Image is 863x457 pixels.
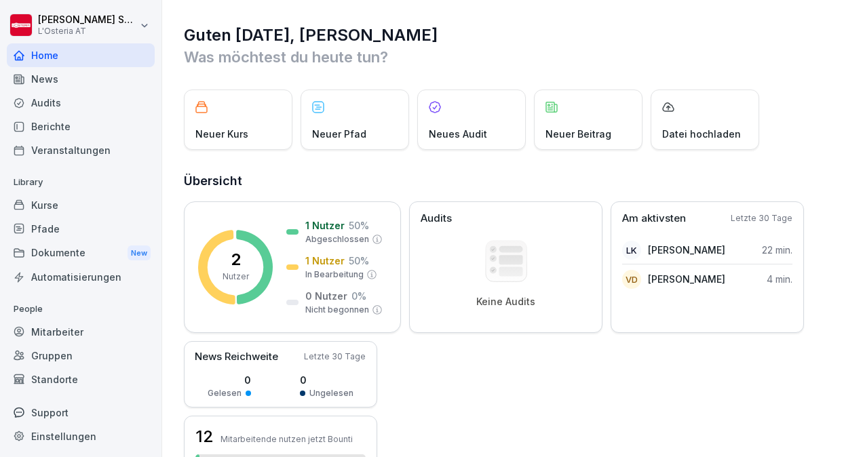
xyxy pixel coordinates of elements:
p: [PERSON_NAME] Schwar [38,14,137,26]
p: 0 [300,373,353,387]
div: Support [7,401,155,424]
h3: 12 [195,425,214,448]
p: Keine Audits [476,296,535,308]
p: [PERSON_NAME] [648,243,725,257]
h1: Guten [DATE], [PERSON_NAME] [184,24,843,46]
p: 2 [231,252,241,268]
p: Audits [421,211,452,226]
p: Neuer Kurs [195,127,248,141]
div: VD [622,270,641,289]
p: Abgeschlossen [305,233,369,245]
a: Einstellungen [7,424,155,448]
a: Mitarbeiter [7,320,155,344]
a: Veranstaltungen [7,138,155,162]
p: 0 Nutzer [305,289,347,303]
a: Automatisierungen [7,265,155,289]
a: Kurse [7,193,155,217]
a: News [7,67,155,91]
a: Berichte [7,115,155,138]
p: Neuer Beitrag [545,127,611,141]
p: [PERSON_NAME] [648,272,725,286]
p: 0 % [351,289,366,303]
p: News Reichweite [195,349,278,365]
p: Neuer Pfad [312,127,366,141]
p: 50 % [349,218,369,233]
h2: Übersicht [184,172,843,191]
p: 50 % [349,254,369,268]
a: Standorte [7,367,155,391]
a: Pfade [7,217,155,241]
p: Am aktivsten [622,211,686,226]
div: LK [622,241,641,260]
p: Was möchtest du heute tun? [184,46,843,68]
p: 1 Nutzer [305,218,345,233]
p: 1 Nutzer [305,254,345,268]
p: 4 min. [767,272,792,286]
p: Ungelesen [309,387,353,399]
a: Audits [7,91,155,115]
p: People [7,298,155,320]
p: In Bearbeitung [305,269,364,281]
p: Neues Audit [429,127,487,141]
p: Nutzer [223,271,249,283]
p: Nicht begonnen [305,304,369,316]
p: Letzte 30 Tage [304,351,366,363]
div: Dokumente [7,241,155,266]
a: Home [7,43,155,67]
div: New [128,245,151,261]
a: DokumenteNew [7,241,155,266]
p: Library [7,172,155,193]
p: Gelesen [208,387,242,399]
p: 0 [208,373,251,387]
a: Gruppen [7,344,155,367]
p: Datei hochladen [662,127,741,141]
p: L'Osteria AT [38,26,137,36]
p: Letzte 30 Tage [731,212,792,224]
p: 22 min. [762,243,792,257]
p: Mitarbeitende nutzen jetzt Bounti [220,434,353,444]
